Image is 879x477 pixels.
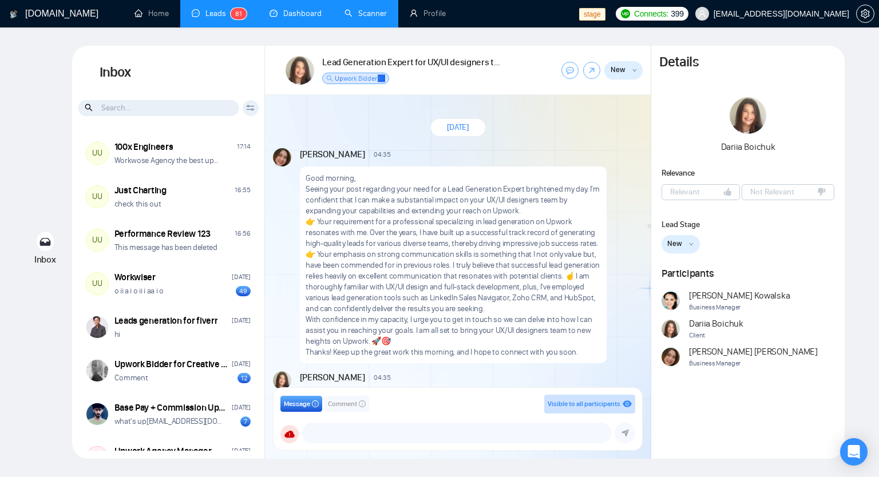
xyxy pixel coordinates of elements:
p: This message has been deleted [114,242,217,253]
img: Ellen Holmsten [86,360,108,381]
span: Upwork Bidder✅ [335,74,385,82]
img: Dariia [273,371,291,389]
input: Search... [78,100,239,116]
span: Connects: [634,7,668,20]
span: [DATE] [447,122,469,133]
div: [DATE] [232,272,250,283]
span: Inbox [34,254,56,265]
a: [EMAIL_ADDRESS][DOMAIN_NAME] [146,416,259,426]
a: setting [856,9,874,18]
span: [PERSON_NAME] [300,371,365,384]
span: Dariia Boichuk [721,141,775,152]
span: down [689,241,694,247]
div: Upwork Agency Manager – Project Bidding & Promotion [114,445,229,458]
img: Ari Sulistya [86,316,108,338]
p: 👉 Your requirement for a professional specializing in lead generation on Upwork resonates with me... [306,216,601,314]
h1: Inbox [72,46,265,100]
span: 1 [239,10,242,18]
sup: 81 [231,8,247,19]
div: [DATE] [232,359,250,369]
img: Dariia Boichuk [730,97,766,134]
div: [DATE] [232,315,250,326]
p: what's up [114,416,224,427]
div: Leads generation for fiverr [114,315,218,327]
span: Visible to all participants [548,400,620,408]
a: dashboardDashboard [270,9,322,18]
div: Base Pay + Commission Upwork Bidder for [GEOGRAPHIC_DATA] Profile [114,402,229,414]
span: down [632,67,637,73]
div: 12 [237,373,251,383]
span: Lead Stage [662,220,700,229]
span: search [85,101,94,114]
div: SK [86,447,108,468]
p: Seeing your post regarding your need for a Lead Generation Expert brightened my day. I'm confiden... [306,184,601,216]
p: o ii a i o ii i aa i o [114,285,164,296]
div: UU [86,229,108,251]
div: [DATE] [232,446,250,456]
img: upwork-logo.png [621,9,630,18]
span: Not Relevant [750,186,794,198]
span: 8 [235,10,239,18]
h1: Lead Generation Expert for UX/UI designers team [322,56,502,69]
div: Workwiser [114,271,156,284]
div: 49 [236,286,251,296]
button: Newdown [604,61,643,79]
img: logo [10,5,18,23]
a: messageLeads81 [192,9,247,18]
div: Open Intercom Messenger [840,438,868,466]
h1: Details [659,54,698,71]
span: 04:35 [374,150,391,159]
button: Relevant [662,184,740,200]
span: 399 [671,7,683,20]
a: userProfile [410,9,446,18]
span: search [326,75,333,82]
div: UU [86,273,108,295]
p: Good morning, [306,173,601,184]
span: stage [579,8,605,21]
img: Dariia Boichuk [286,56,314,85]
span: user [698,10,706,18]
div: [DATE] [232,402,250,413]
img: Andrian [273,148,291,166]
span: Relevant [670,186,700,198]
div: 7 [240,416,251,427]
button: Not Relevant [742,184,834,200]
span: setting [857,9,874,18]
button: setting [856,5,874,23]
span: Relevance [662,168,695,178]
span: [PERSON_NAME] [300,148,365,161]
div: Upwork Bidder for Creative & High-Aesthetic Design Projects [114,358,229,371]
a: searchScanner [345,9,387,18]
span: New [667,238,682,249]
p: Thanks! Keep up the great work this morning, and I hope to connect with you soon. [306,347,601,357]
p: With confidence in my capacity, I urge you to get in touch so we can delve into how I can assist ... [306,314,601,347]
span: New [611,64,625,75]
p: Comment [114,372,148,383]
a: homeHome [134,9,169,18]
span: eye [623,399,632,408]
p: hi [114,329,120,340]
button: Newdown [662,235,700,253]
img: Taimoor Mansoor [86,403,108,425]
